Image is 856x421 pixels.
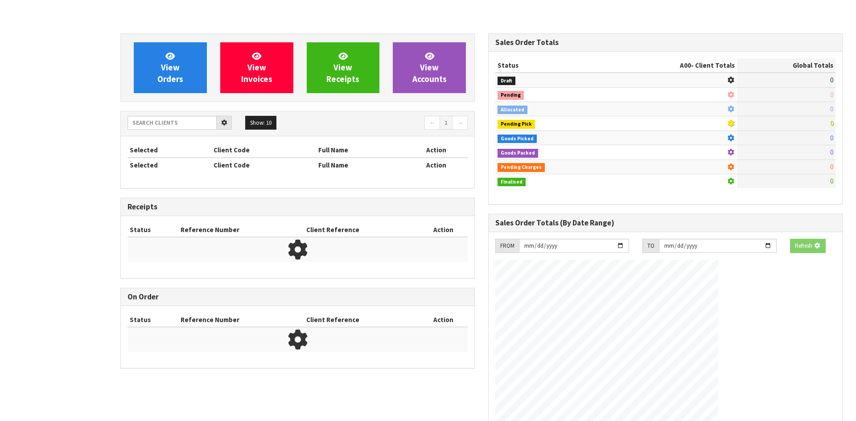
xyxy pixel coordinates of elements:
[178,313,305,327] th: Reference Number
[316,158,404,172] th: Full Name
[211,143,316,157] th: Client Code
[498,91,524,100] span: Pending
[498,77,515,86] span: Draft
[498,178,526,187] span: Finalised
[404,158,468,172] th: Action
[128,293,468,301] h3: On Order
[128,203,468,211] h3: Receipts
[495,38,835,47] h3: Sales Order Totals
[412,51,447,84] span: View Accounts
[495,219,835,227] h3: Sales Order Totals (By Date Range)
[830,163,833,171] span: 0
[498,120,535,129] span: Pending Pick
[830,134,833,142] span: 0
[304,223,419,237] th: Client Reference
[157,51,183,84] span: View Orders
[304,313,419,327] th: Client Reference
[790,239,826,253] button: Refresh
[498,149,538,158] span: Goods Packed
[830,90,833,99] span: 0
[419,313,468,327] th: Action
[178,223,305,237] th: Reference Number
[128,158,211,172] th: Selected
[440,116,453,130] a: 1
[498,135,537,143] span: Goods Picked
[830,76,833,84] span: 0
[830,177,833,185] span: 0
[326,51,359,84] span: View Receipts
[241,51,272,84] span: View Invoices
[128,223,178,237] th: Status
[220,42,293,93] a: ViewInvoices
[642,239,659,253] div: TO
[134,42,207,93] a: ViewOrders
[830,105,833,113] span: 0
[830,119,833,127] span: 0
[680,61,691,69] span: A00
[245,116,276,130] button: Show: 10
[498,163,545,172] span: Pending Charges
[128,116,217,130] input: Search clients
[608,58,737,73] th: - Client Totals
[498,106,527,114] span: Allocated
[452,116,468,130] a: →
[830,148,833,156] span: 0
[304,116,468,131] nav: Page navigation
[404,143,468,157] th: Action
[316,143,404,157] th: Full Name
[128,143,211,157] th: Selected
[737,58,835,73] th: Global Totals
[424,116,440,130] a: ←
[495,58,608,73] th: Status
[419,223,468,237] th: Action
[393,42,466,93] a: ViewAccounts
[211,158,316,172] th: Client Code
[128,313,178,327] th: Status
[307,42,380,93] a: ViewReceipts
[495,239,519,253] div: FROM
